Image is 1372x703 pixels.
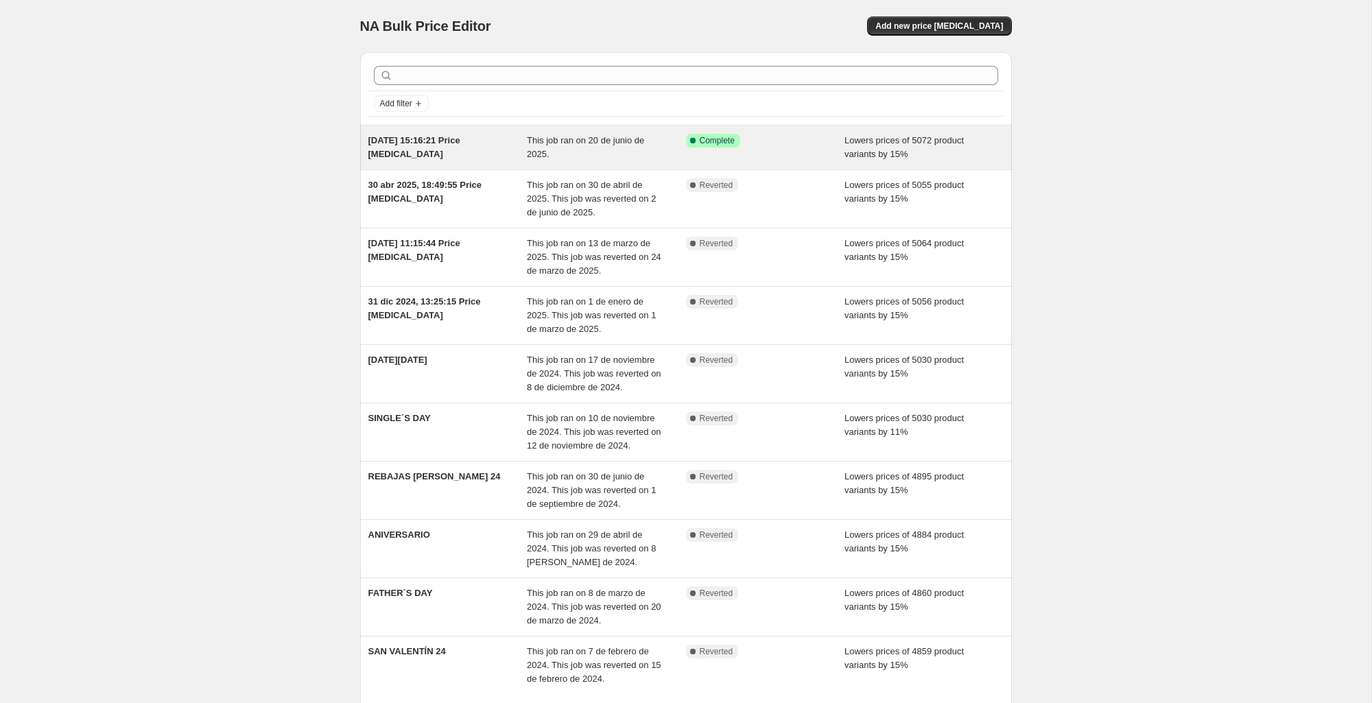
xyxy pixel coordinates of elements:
[368,355,427,365] span: [DATE][DATE]
[527,135,644,159] span: This job ran on 20 de junio de 2025.
[380,98,412,109] span: Add filter
[700,413,733,424] span: Reverted
[527,646,661,684] span: This job ran on 7 de febrero de 2024. This job was reverted on 15 de febrero de 2024.
[867,16,1011,36] button: Add new price [MEDICAL_DATA]
[844,296,964,320] span: Lowers prices of 5056 product variants by 15%
[368,180,482,204] span: 30 abr 2025, 18:49:55 Price [MEDICAL_DATA]
[360,19,491,34] span: NA Bulk Price Editor
[700,135,735,146] span: Complete
[527,529,656,567] span: This job ran on 29 de abril de 2024. This job was reverted on 8 [PERSON_NAME] de 2024.
[527,180,656,217] span: This job ran on 30 de abril de 2025. This job was reverted on 2 de junio de 2025.
[527,588,661,625] span: This job ran on 8 de marzo de 2024. This job was reverted on 20 de marzo de 2024.
[527,413,661,451] span: This job ran on 10 de noviembre de 2024. This job was reverted on 12 de noviembre de 2024.
[844,471,964,495] span: Lowers prices of 4895 product variants by 15%
[527,355,661,392] span: This job ran on 17 de noviembre de 2024. This job was reverted on 8 de diciembre de 2024.
[368,646,446,656] span: SAN VALENTÍN 24
[700,238,733,249] span: Reverted
[368,471,501,481] span: REBAJAS [PERSON_NAME] 24
[700,180,733,191] span: Reverted
[368,238,460,262] span: [DATE] 11:15:44 Price [MEDICAL_DATA]
[700,296,733,307] span: Reverted
[368,529,430,540] span: ANIVERSARIO
[844,529,964,553] span: Lowers prices of 4884 product variants by 15%
[844,646,964,670] span: Lowers prices of 4859 product variants by 15%
[527,296,656,334] span: This job ran on 1 de enero de 2025. This job was reverted on 1 de marzo de 2025.
[844,355,964,379] span: Lowers prices of 5030 product variants by 15%
[368,135,460,159] span: [DATE] 15:16:21 Price [MEDICAL_DATA]
[368,588,433,598] span: FATHER´S DAY
[368,296,481,320] span: 31 dic 2024, 13:25:15 Price [MEDICAL_DATA]
[875,21,1003,32] span: Add new price [MEDICAL_DATA]
[844,135,964,159] span: Lowers prices of 5072 product variants by 15%
[700,646,733,657] span: Reverted
[844,588,964,612] span: Lowers prices of 4860 product variants by 15%
[527,238,661,276] span: This job ran on 13 de marzo de 2025. This job was reverted on 24 de marzo de 2025.
[700,471,733,482] span: Reverted
[844,413,964,437] span: Lowers prices of 5030 product variants by 11%
[374,95,429,112] button: Add filter
[700,355,733,366] span: Reverted
[700,588,733,599] span: Reverted
[527,471,656,509] span: This job ran on 30 de junio de 2024. This job was reverted on 1 de septiembre de 2024.
[700,529,733,540] span: Reverted
[368,413,431,423] span: SINGLE´S DAY
[844,180,964,204] span: Lowers prices of 5055 product variants by 15%
[844,238,964,262] span: Lowers prices of 5064 product variants by 15%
